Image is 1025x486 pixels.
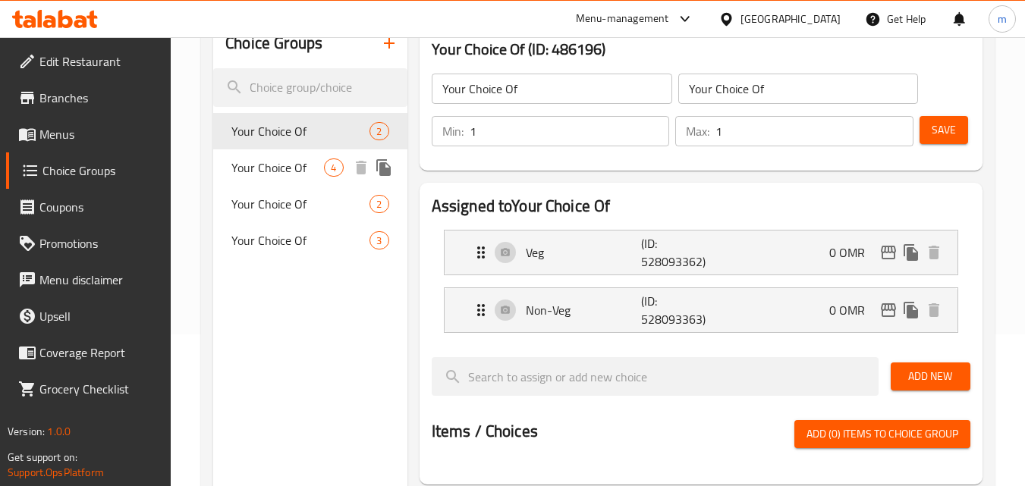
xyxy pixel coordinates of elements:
[231,195,369,213] span: Your Choice Of
[829,301,877,319] p: 0 OMR
[6,116,171,152] a: Menus
[641,292,718,328] p: (ID: 528093363)
[6,80,171,116] a: Branches
[877,241,900,264] button: edit
[370,234,388,248] span: 3
[432,37,970,61] h3: Your Choice Of (ID: 486196)
[6,298,171,334] a: Upsell
[6,189,171,225] a: Coupons
[39,307,159,325] span: Upsell
[39,198,159,216] span: Coupons
[39,380,159,398] span: Grocery Checklist
[213,68,407,107] input: search
[686,122,709,140] p: Max:
[47,422,71,441] span: 1.0.0
[39,234,159,252] span: Promotions
[8,422,45,441] span: Version:
[213,113,407,149] div: Your Choice Of2
[923,241,945,264] button: delete
[231,122,369,140] span: Your Choice Of
[998,11,1007,27] span: m
[806,425,958,444] span: Add (0) items to choice group
[526,301,642,319] p: Non-Veg
[794,420,970,448] button: Add (0) items to choice group
[213,222,407,259] div: Your Choice Of3
[526,243,642,262] p: Veg
[903,367,958,386] span: Add New
[370,197,388,212] span: 2
[8,462,104,482] a: Support.OpsPlatform
[39,52,159,71] span: Edit Restaurant
[231,231,369,249] span: Your Choice Of
[225,32,322,55] h2: Choice Groups
[39,271,159,289] span: Menu disclaimer
[920,116,968,144] button: Save
[369,231,388,249] div: Choices
[369,122,388,140] div: Choices
[445,230,957,274] div: Expand
[39,89,159,107] span: Branches
[350,156,373,179] button: delete
[42,161,159,180] span: Choice Groups
[369,195,388,213] div: Choices
[432,195,970,218] h2: Assigned to Your Choice Of
[6,225,171,262] a: Promotions
[231,158,324,177] span: Your Choice Of
[325,161,342,175] span: 4
[432,420,538,443] h2: Items / Choices
[6,262,171,298] a: Menu disclaimer
[213,186,407,222] div: Your Choice Of2
[891,362,970,390] button: Add New
[432,357,879,396] input: search
[6,43,171,80] a: Edit Restaurant
[900,299,923,321] button: duplicate
[213,149,407,186] div: Your Choice Of4deleteduplicate
[442,122,464,140] p: Min:
[432,224,970,281] li: Expand
[6,371,171,407] a: Grocery Checklist
[641,234,718,271] p: (ID: 528093362)
[877,299,900,321] button: edit
[932,121,956,140] span: Save
[370,124,388,139] span: 2
[432,281,970,339] li: Expand
[373,156,395,179] button: duplicate
[6,152,171,189] a: Choice Groups
[39,125,159,143] span: Menus
[6,334,171,371] a: Coverage Report
[900,241,923,264] button: duplicate
[8,447,77,467] span: Get support on:
[829,243,877,262] p: 0 OMR
[445,288,957,332] div: Expand
[740,11,841,27] div: [GEOGRAPHIC_DATA]
[923,299,945,321] button: delete
[576,10,669,28] div: Menu-management
[39,343,159,362] span: Coverage Report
